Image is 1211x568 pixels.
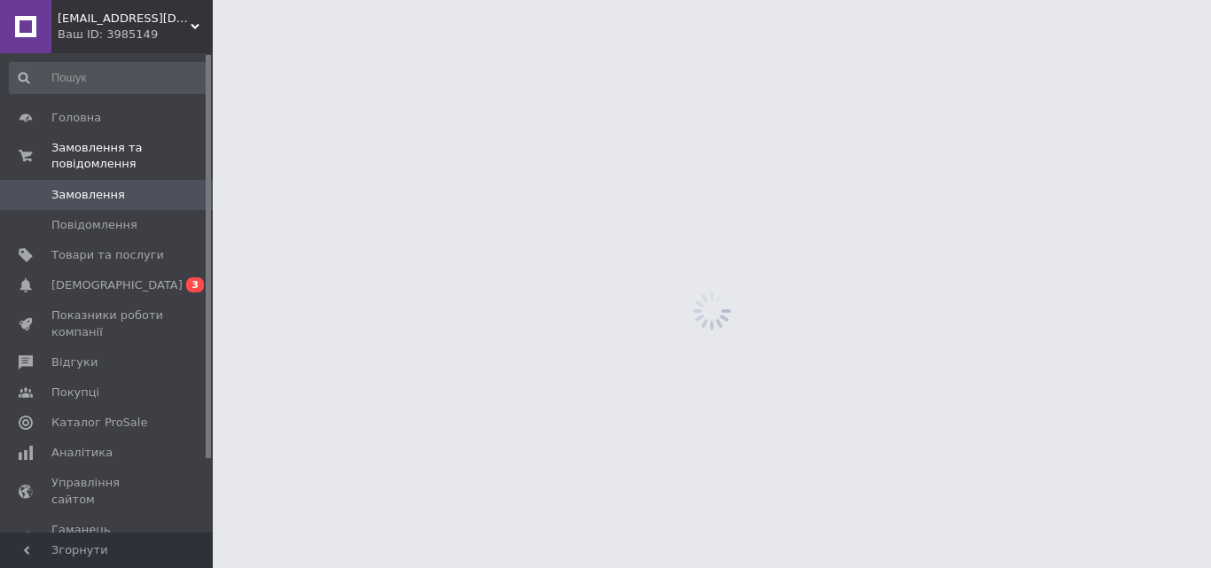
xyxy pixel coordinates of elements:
span: Зміна умов розміщення [414,114,769,140]
a: Договору-оферти [593,354,708,368]
span: За замовлення, отримані через сайт компанії на піддомені [DOMAIN_NAME] (наприклад [DOMAIN_NAME]),... [414,176,783,226]
span: плата за ставками, як у каталозі [533,212,748,226]
span: , щоб продовжити користуватись усіма можливостями платформи Prom. [414,237,757,286]
span: Погоджуюсь з умовами в оновленій редакції та умовами використання сайту компанії [439,354,785,385]
span: Підтвердіть згоду з новими умовами до [DATE] [414,237,723,251]
span: Докладніше за цим [414,322,621,336]
a: посиланням [542,322,621,336]
span: Оплата за послугу доступу почнеться з [DATE]. [414,297,725,311]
